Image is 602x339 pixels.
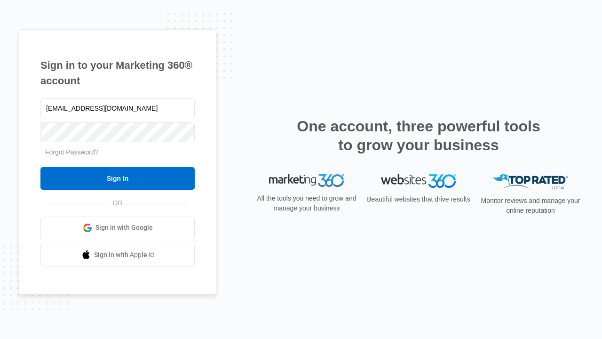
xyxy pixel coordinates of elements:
[294,117,543,154] h2: One account, three powerful tools to grow your business
[269,174,344,187] img: Marketing 360
[381,174,456,188] img: Websites 360
[40,57,195,89] h1: Sign in to your Marketing 360® account
[493,174,568,190] img: Top Rated Local
[45,148,99,156] a: Forgot Password?
[94,250,154,260] span: Sign in with Apple Id
[95,223,153,233] span: Sign in with Google
[40,167,195,190] input: Sign In
[478,196,583,216] p: Monitor reviews and manage your online reputation
[366,194,471,204] p: Beautiful websites that drive results
[40,244,195,266] a: Sign in with Apple Id
[254,194,359,213] p: All the tools you need to grow and manage your business
[40,217,195,239] a: Sign in with Google
[106,198,129,208] span: OR
[40,98,195,118] input: Email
